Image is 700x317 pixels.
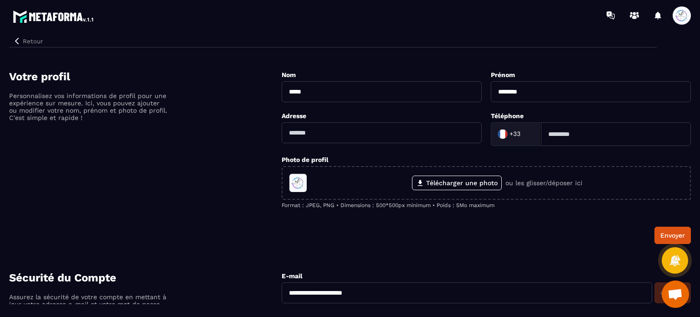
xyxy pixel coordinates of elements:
[491,112,524,120] label: Téléphone
[9,35,46,47] button: Retour
[282,112,306,120] label: Adresse
[282,156,329,163] label: Photo de profil
[13,8,95,25] img: logo
[9,92,169,121] p: Personnalisez vos informations de profil pour une expérience sur mesure. Ici, vous pouvez ajouter...
[491,71,515,78] label: Prénom
[282,272,303,280] label: E-mail
[282,71,296,78] label: Nom
[494,125,512,143] img: Country Flag
[9,70,282,83] h4: Votre profil
[522,127,531,141] input: Search for option
[282,202,691,208] p: Format : JPEG, PNG • Dimensions : 500*500px minimum • Poids : 5Mo maximum
[9,271,282,284] h4: Sécurité du Compte
[505,179,582,187] p: ou les glisser/déposer ici
[412,176,502,190] label: Télécharger une photo
[510,130,520,139] span: +33
[654,227,691,244] button: Envoyer
[662,281,689,308] a: Ouvrir le chat
[491,122,541,146] div: Search for option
